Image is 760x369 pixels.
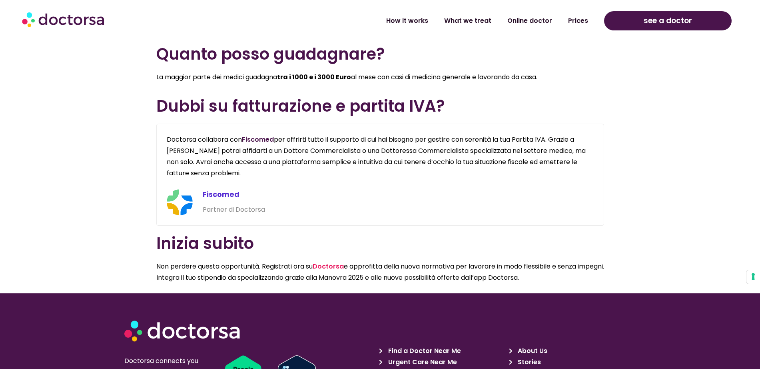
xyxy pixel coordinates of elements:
button: Your consent preferences for tracking technologies [746,270,760,284]
a: Online doctor [499,12,560,30]
a: Prices [560,12,596,30]
a: Stories [509,357,634,368]
b: tra i 1000 e i 3000 Euro [277,72,351,82]
span: per offrirti tutto il supporto di cui hai bisogno per gestire con serenità la tua Partita IVA. Gr... [167,135,586,178]
h2: Quanto posso guadagnare? [156,44,604,64]
h2: Inizia subito [156,234,604,253]
a: Urgent Care Near Me [379,357,504,368]
a: About Us [509,345,634,357]
div: Partner di Doctorsa [203,204,594,215]
a: Doctorsa [313,262,344,271]
div: Fiscomed [203,189,594,200]
span: Doctorsa collabora con [167,135,242,144]
span: Find a Doctor Near Me [386,345,461,357]
span: Urgent Care Near Me [386,357,457,368]
p: Non perdere questa opportunità. Registrati ora su e approfitta della nuova normativa per lavorare... [156,261,604,283]
a: Find a Doctor Near Me [379,345,504,357]
a: Fiscomed [242,135,274,144]
span: Stories [516,357,541,368]
a: see a doctor [604,11,732,30]
a: What we treat [436,12,499,30]
p: La maggior parte dei medici guadagna al mese con casi di medicina generale e lavorando da casa. [156,72,604,83]
span: see a doctor [644,14,692,27]
h2: Dubbi su fatturazione e partita IVA? [156,96,604,116]
span: About Us [516,345,547,357]
nav: Menu [196,12,596,30]
a: How it works [378,12,436,30]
